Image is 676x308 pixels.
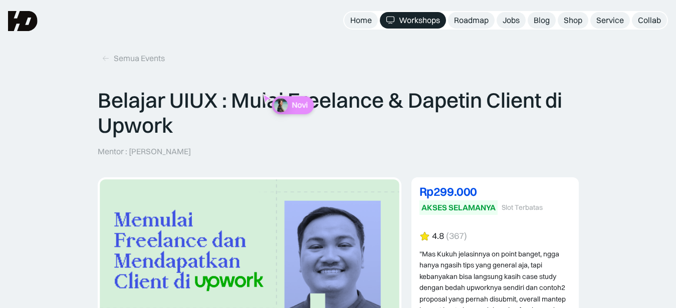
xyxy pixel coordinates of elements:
p: Mentor : [PERSON_NAME] [98,146,191,157]
a: Home [344,12,378,29]
div: Service [596,15,624,26]
div: Home [350,15,372,26]
div: Blog [534,15,550,26]
div: 4.8 [432,231,444,241]
div: Roadmap [454,15,489,26]
div: AKSES SELAMANYA [421,202,496,213]
a: Workshops [380,12,446,29]
a: Collab [632,12,667,29]
div: Shop [564,15,582,26]
div: Semua Events [114,53,165,64]
div: (367) [446,231,467,241]
a: Roadmap [448,12,495,29]
a: Service [590,12,630,29]
a: Semua Events [98,50,169,67]
p: Belajar UIUX : Mulai Freelance & Dapetin Client di Upwork [98,88,579,138]
div: Slot Terbatas [502,203,543,212]
div: Jobs [503,15,520,26]
p: Novi [292,100,308,110]
div: Workshops [399,15,440,26]
a: Blog [528,12,556,29]
a: Shop [558,12,588,29]
div: Rp299.000 [419,185,571,197]
a: Jobs [497,12,526,29]
div: Collab [638,15,661,26]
